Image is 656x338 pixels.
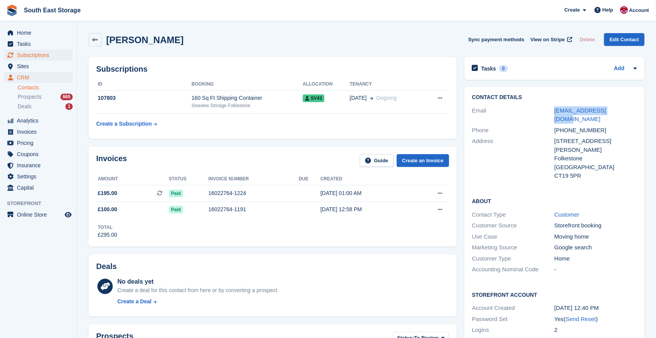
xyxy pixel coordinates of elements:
a: Create an Invoice [397,154,449,167]
div: [STREET_ADDRESS][PERSON_NAME] [554,137,637,154]
span: Settings [17,171,63,182]
a: South East Storage [21,4,84,17]
span: Prospects [18,93,42,101]
a: menu [4,39,73,49]
div: Home [554,254,637,263]
span: Home [17,27,63,38]
div: 16022764-1224 [209,189,299,197]
span: Online Store [17,209,63,220]
div: 1 [65,103,73,110]
div: [DATE] 12:40 PM [554,304,637,313]
a: Guide [360,154,394,167]
a: View on Stripe [527,33,574,46]
span: £100.00 [98,205,117,214]
div: 16022764-1191 [209,205,299,214]
div: 2 [554,326,637,335]
span: Account [629,7,649,14]
div: Google search [554,243,637,252]
div: [PHONE_NUMBER] [554,126,637,135]
div: Contact Type [472,210,554,219]
button: Delete [577,33,598,46]
a: menu [4,115,73,126]
a: Prospects 665 [18,93,73,101]
div: 160 Sq Ft Shipping Container [192,94,303,102]
div: Create a Subscription [96,120,152,128]
div: Marketing Source [472,243,554,252]
span: Paid [169,206,183,214]
span: CRM [17,72,63,83]
div: CT19 5PR [554,172,637,180]
a: Create a Subscription [96,117,157,131]
th: ID [96,78,192,91]
button: Sync payment methods [468,33,524,46]
span: Create [564,6,580,14]
div: Use Case [472,232,554,241]
a: menu [4,171,73,182]
span: Deals [18,103,32,110]
div: [DATE] 01:00 AM [320,189,413,197]
a: Contacts [18,84,73,91]
a: Create a Deal [117,298,279,306]
span: £195.00 [98,189,117,197]
div: Yes [554,315,637,324]
th: Amount [96,173,169,185]
th: Created [320,173,413,185]
div: No deals yet [117,277,279,286]
div: Logins [472,326,554,335]
div: 107803 [96,94,192,102]
a: menu [4,138,73,148]
th: Status [169,173,209,185]
a: Edit Contact [604,33,644,46]
div: Customer Type [472,254,554,263]
a: menu [4,160,73,171]
div: - [554,265,637,274]
a: menu [4,72,73,83]
a: [EMAIL_ADDRESS][DOMAIN_NAME] [554,107,606,123]
div: 665 [60,94,73,100]
div: Password Set [472,315,554,324]
a: menu [4,61,73,72]
span: Tasks [17,39,63,49]
a: Preview store [63,210,73,219]
div: Storefront booking [554,221,637,230]
h2: Tasks [481,65,496,72]
th: Due [299,173,320,185]
div: Moving home [554,232,637,241]
h2: Deals [96,262,117,271]
span: ( ) [564,316,598,322]
div: [DATE] 12:58 PM [320,205,413,214]
div: Phone [472,126,554,135]
div: Create a Deal [117,298,152,306]
span: Pricing [17,138,63,148]
span: Analytics [17,115,63,126]
h2: Contact Details [472,94,637,101]
th: Allocation [303,78,350,91]
span: [DATE] [350,94,367,102]
div: Email [472,106,554,124]
a: menu [4,149,73,160]
th: Booking [192,78,303,91]
a: menu [4,27,73,38]
div: Create a deal for this contact from here or by converting a prospect. [117,286,279,294]
span: SV43 [303,94,324,102]
span: Capital [17,182,63,193]
div: [GEOGRAPHIC_DATA] [554,163,637,172]
a: Deals 1 [18,103,73,111]
div: Total [98,224,117,231]
span: Invoices [17,126,63,137]
a: menu [4,126,73,137]
div: Customer Source [472,221,554,230]
div: Account Created [472,304,554,313]
div: 0 [499,65,508,72]
h2: Subscriptions [96,65,449,74]
h2: About [472,197,637,205]
span: Storefront [7,200,77,207]
h2: Storefront Account [472,291,637,298]
span: Sites [17,61,63,72]
h2: [PERSON_NAME] [106,35,184,45]
a: menu [4,182,73,193]
a: Customer [554,211,579,218]
span: View on Stripe [531,36,565,44]
span: Help [603,6,613,14]
a: Send Reset [566,316,596,322]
